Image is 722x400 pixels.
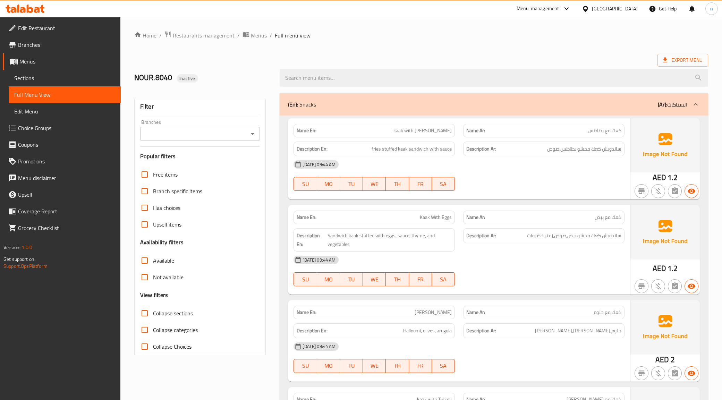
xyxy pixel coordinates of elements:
[140,152,260,160] h3: Popular filters
[3,136,121,153] a: Coupons
[177,74,198,83] div: Inactive
[668,366,682,380] button: Not has choices
[153,326,198,334] span: Collapse categories
[363,177,386,191] button: WE
[389,179,406,189] span: TH
[655,353,669,366] span: AED
[412,179,429,189] span: FR
[389,361,406,371] span: TH
[635,279,648,293] button: Not branch specific item
[153,342,192,351] span: Collapse Choices
[547,145,621,153] span: ساندويش كعك محشو بطاطس,صوص
[535,326,621,335] span: حلوم,زيتون,جرجير
[420,214,452,221] span: Kaak With Eggs
[159,31,162,40] li: /
[320,179,337,189] span: MO
[3,36,121,53] a: Branches
[343,361,360,371] span: TU
[595,214,621,221] span: كعك مع بيض
[297,326,328,335] strong: Description En:
[140,238,184,246] h3: Availability filters
[14,107,115,116] span: Edit Menu
[363,359,386,373] button: WE
[3,153,121,170] a: Promotions
[177,75,198,82] span: Inactive
[3,20,121,36] a: Edit Restaurant
[3,203,121,220] a: Coverage Report
[18,224,115,232] span: Grocery Checklist
[297,274,314,284] span: SU
[297,214,316,221] strong: Name En:
[710,5,713,12] span: n
[635,366,648,380] button: Not branch specific item
[14,91,115,99] span: Full Menu View
[300,257,338,263] span: [DATE] 09:44 AM
[685,279,698,293] button: Available
[18,41,115,49] span: Branches
[415,309,452,316] span: [PERSON_NAME]
[237,31,240,40] li: /
[340,272,363,286] button: TU
[432,177,455,191] button: SA
[18,207,115,215] span: Coverage Report
[9,103,121,120] a: Edit Menu
[389,274,406,284] span: TH
[340,177,363,191] button: TU
[297,309,316,316] strong: Name En:
[19,57,115,66] span: Menus
[294,359,317,373] button: SU
[653,171,666,184] span: AED
[153,170,178,179] span: Free items
[153,204,180,212] span: Has choices
[320,361,337,371] span: MO
[280,93,708,116] div: (En): Snacks(Ar):السناكات
[403,326,452,335] span: Halloumi, olives, arugula
[300,161,338,168] span: [DATE] 09:44 AM
[18,124,115,132] span: Choice Groups
[668,171,678,184] span: 1.2
[134,31,156,40] a: Home
[671,353,675,366] span: 2
[588,127,621,134] span: كعك مع بطاطس
[140,291,168,299] h3: View filters
[164,31,235,40] a: Restaurants management
[658,99,667,110] b: (Ar):
[668,184,682,198] button: Not has choices
[140,99,260,114] div: Filter
[340,359,363,373] button: TU
[153,220,181,229] span: Upsell items
[297,361,314,371] span: SU
[366,274,383,284] span: WE
[3,170,121,186] a: Menu disclaimer
[409,177,432,191] button: FR
[288,99,298,110] b: (En):
[317,272,340,286] button: MO
[18,157,115,165] span: Promotions
[300,343,338,350] span: [DATE] 09:44 AM
[409,272,432,286] button: FR
[18,24,115,32] span: Edit Restaurant
[386,272,409,286] button: TH
[280,69,708,87] input: search
[297,127,316,134] strong: Name En:
[248,129,257,139] button: Open
[320,274,337,284] span: MO
[466,309,485,316] strong: Name Ar:
[466,127,485,134] strong: Name Ar:
[372,145,452,153] span: fries stuffed kaak sandwich with sauce
[668,262,678,275] span: 1.2
[251,31,267,40] span: Menus
[409,359,432,373] button: FR
[343,274,360,284] span: TU
[651,184,665,198] button: Purchased item
[658,100,687,109] p: السناكات
[343,179,360,189] span: TU
[432,272,455,286] button: SA
[3,262,48,271] a: Support.OpsPlatform
[594,309,621,316] span: كعك مع حلوم
[386,359,409,373] button: TH
[3,243,20,252] span: Version:
[153,187,202,195] span: Branch specific items
[297,145,328,153] strong: Description En:
[651,366,665,380] button: Purchased item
